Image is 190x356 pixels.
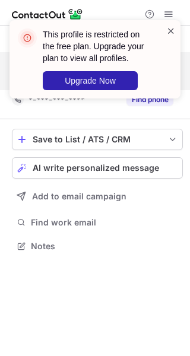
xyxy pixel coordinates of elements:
button: AI write personalized message [12,157,183,179]
header: This profile is restricted on the free plan. Upgrade your plan to view all profiles. [43,28,152,64]
span: Add to email campaign [32,192,126,201]
span: AI write personalized message [33,163,159,173]
button: Add to email campaign [12,186,183,207]
div: Save to List / ATS / CRM [33,135,162,144]
img: error [18,28,37,47]
button: Find work email [12,214,183,231]
span: Notes [31,241,178,252]
span: Upgrade Now [65,76,116,85]
span: Find work email [31,217,178,228]
button: save-profile-one-click [12,129,183,150]
button: Upgrade Now [43,71,138,90]
img: ContactOut v5.3.10 [12,7,83,21]
button: Notes [12,238,183,255]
